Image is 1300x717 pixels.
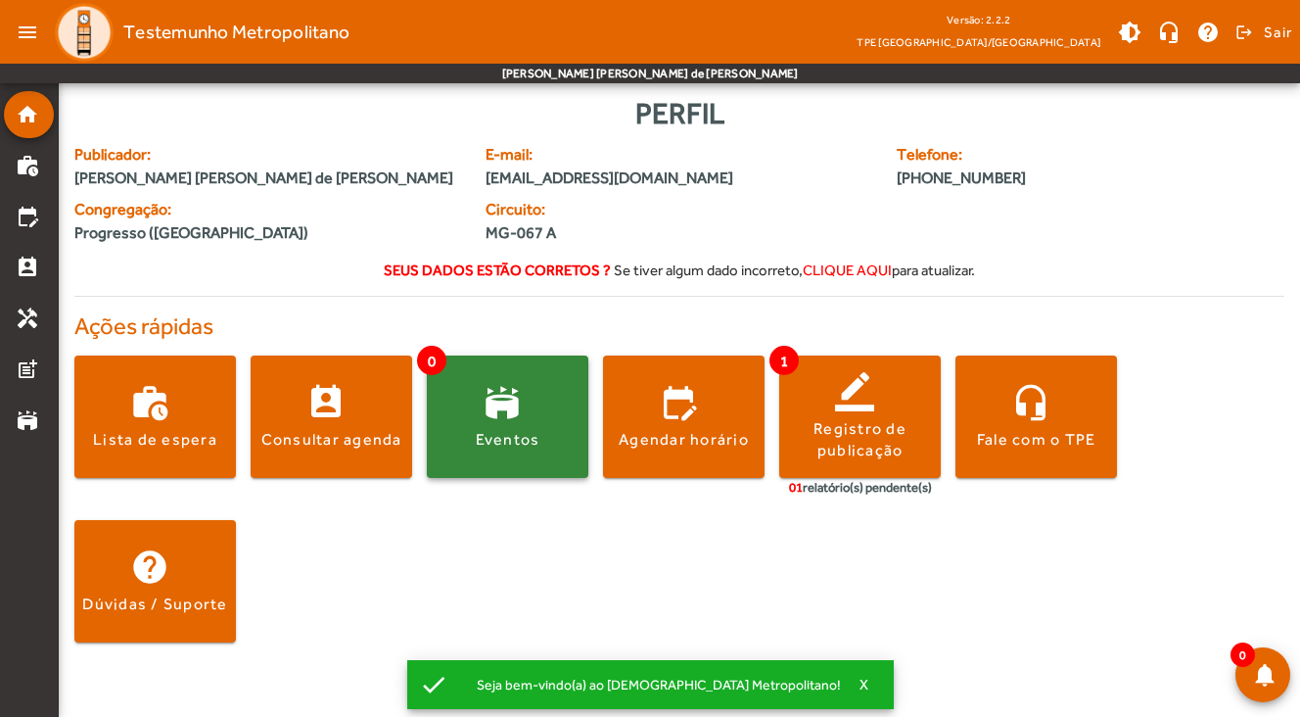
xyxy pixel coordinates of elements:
button: Fale com o TPE [955,356,1117,478]
div: Eventos [476,429,540,451]
span: [PERSON_NAME] [PERSON_NAME] de [PERSON_NAME] [74,167,462,190]
mat-icon: handyman [16,307,39,330]
button: Consultar agenda [251,356,412,478]
div: Dúvidas / Suporte [82,594,227,615]
span: E-mail: [486,143,873,167]
div: Registro de publicação [779,418,941,462]
button: Sair [1232,18,1292,47]
span: Se tiver algum dado incorreto, para atualizar. [614,262,975,278]
span: Congregação: [74,198,462,221]
mat-icon: edit_calendar [16,205,39,228]
mat-icon: home [16,103,39,126]
span: 0 [1230,643,1255,667]
span: [PHONE_NUMBER] [897,167,1182,190]
span: Testemunho Metropolitano [123,17,349,48]
mat-icon: perm_contact_calendar [16,256,39,279]
div: Perfil [74,91,1284,135]
span: X [859,676,869,693]
div: Lista de espera [93,429,217,451]
button: Dúvidas / Suporte [74,520,236,643]
span: 1 [769,346,799,375]
div: Consultar agenda [261,429,402,451]
mat-icon: check [419,670,448,699]
div: Versão: 2.2.2 [857,8,1100,32]
button: Agendar horário [603,356,765,478]
strong: Seus dados estão corretos ? [384,262,611,278]
span: 01 [789,480,803,495]
span: Sair [1264,17,1292,48]
button: X [841,676,890,693]
mat-icon: post_add [16,358,39,381]
button: Registro de publicação [779,356,941,478]
a: Testemunho Metropolitano [47,3,349,62]
span: 0 [417,346,446,375]
span: MG-067 A [486,221,668,245]
span: Publicador: [74,143,462,167]
mat-icon: menu [8,13,47,52]
mat-icon: stadium [16,408,39,432]
span: clique aqui [803,262,892,278]
div: Fale com o TPE [977,429,1096,451]
span: [EMAIL_ADDRESS][DOMAIN_NAME] [486,167,873,190]
div: Seja bem-vindo(a) ao [DEMOGRAPHIC_DATA] Metropolitano! [461,671,841,698]
span: Circuito: [486,198,668,221]
button: Lista de espera [74,356,236,478]
button: Eventos [427,356,588,478]
span: TPE [GEOGRAPHIC_DATA]/[GEOGRAPHIC_DATA] [857,32,1100,52]
div: relatório(s) pendente(s) [789,478,932,498]
mat-icon: work_history [16,154,39,177]
span: Telefone: [897,143,1182,167]
h4: Ações rápidas [74,312,1284,341]
div: Agendar horário [619,429,749,451]
span: Progresso ([GEOGRAPHIC_DATA]) [74,221,308,245]
img: Logo TPE [55,3,114,62]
